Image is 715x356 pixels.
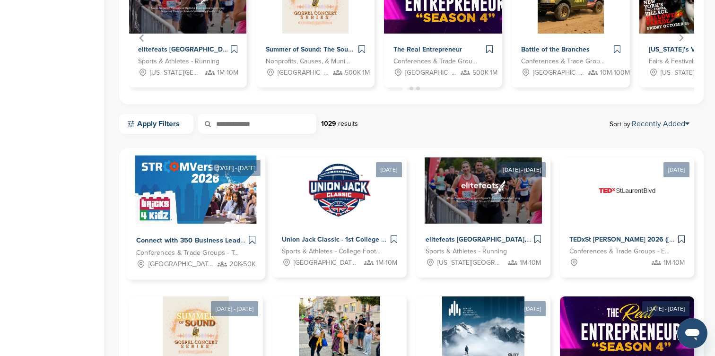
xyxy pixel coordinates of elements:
span: Connect with 350 Business Leaders in Education | StroomVerse 2026 [136,236,356,245]
span: Summer of Sound: The Sound That Unites [266,45,393,53]
span: 500K-1M [472,68,497,78]
div: [DATE] - [DATE] [211,160,261,176]
span: 20K-50K [229,259,255,270]
span: [US_STATE][GEOGRAPHIC_DATA], [GEOGRAPHIC_DATA] [150,68,203,78]
span: [GEOGRAPHIC_DATA] [148,259,214,270]
span: [GEOGRAPHIC_DATA] [294,258,357,268]
span: Sort by: [610,120,689,128]
div: [DATE] [520,301,546,316]
span: 10M-100M [600,68,630,78]
iframe: Button to launch messaging window [677,318,707,348]
button: Go to page 3 [416,87,420,90]
span: Conferences & Trade Groups - Entertainment [393,56,479,67]
span: 500K-1M [345,68,370,78]
span: The Real Entrepreneur [393,45,462,53]
a: [DATE] Sponsorpitch & Union Jack Classic - 1st College Football Game at [GEOGRAPHIC_DATA] Sports ... [272,142,407,278]
span: 1M-10M [520,258,541,268]
span: 1M-10M [217,68,238,78]
span: Nonprofits, Causes, & Municipalities - Homelessness [266,56,351,67]
span: 1M-10M [376,258,397,268]
a: [DATE] - [DATE] Sponsorpitch & elitefeats [GEOGRAPHIC_DATA], [GEOGRAPHIC_DATA] and Northeast Even... [416,142,550,278]
span: [GEOGRAPHIC_DATA], [GEOGRAPHIC_DATA] [278,68,331,78]
img: Sponsorpitch & [306,157,373,224]
span: Sports & Athletes - Running [426,246,507,257]
button: Go to page 1 [402,86,407,91]
span: Conferences & Trade Groups - Entertainment [521,56,606,67]
a: Apply Filters [119,114,193,134]
div: [DATE] [376,162,402,177]
div: [DATE] - [DATE] [642,301,689,316]
button: Next slide [674,31,688,44]
div: [DATE] [663,162,689,177]
span: elitefeats [GEOGRAPHIC_DATA], [GEOGRAPHIC_DATA] and Northeast Events [426,235,663,243]
div: [DATE] - [DATE] [498,162,546,177]
span: Union Jack Classic - 1st College Football Game at [GEOGRAPHIC_DATA] [282,235,504,243]
img: Sponsorpitch & [135,156,257,224]
strong: 1029 [321,120,336,128]
a: [DATE] Sponsorpitch & TEDxSt [PERSON_NAME] 2026 ([GEOGRAPHIC_DATA], [GEOGRAPHIC_DATA]) – Let’s Cr... [560,142,694,278]
span: results [338,120,358,128]
span: [GEOGRAPHIC_DATA], [GEOGRAPHIC_DATA] [405,68,458,78]
span: [US_STATE], [GEOGRAPHIC_DATA] [661,68,714,78]
img: Sponsorpitch & [594,157,660,224]
span: [US_STATE][GEOGRAPHIC_DATA], [GEOGRAPHIC_DATA] [437,258,501,268]
ul: Select a slide to show [129,85,694,92]
span: elitefeats [GEOGRAPHIC_DATA], [GEOGRAPHIC_DATA] and Northeast Events [138,45,376,53]
div: [DATE] - [DATE] [211,301,258,316]
span: Sports & Athletes - Running [138,56,219,67]
a: Recently Added [632,119,689,129]
span: [GEOGRAPHIC_DATA], [GEOGRAPHIC_DATA], [US_STATE][GEOGRAPHIC_DATA], [GEOGRAPHIC_DATA], [GEOGRAPHIC... [533,68,586,78]
span: Battle of the Branches [521,45,590,53]
img: Sponsorpitch & [425,157,542,224]
span: Conferences & Trade Groups - Entertainment [569,246,671,257]
span: 1M-10M [663,258,685,268]
button: Go to last slide [135,31,148,44]
button: Go to page 2 [410,87,413,90]
span: Conferences & Trade Groups - Technology [136,248,241,259]
a: [DATE] - [DATE] Sponsorpitch & Connect with 350 Business Leaders in Education | StroomVerse 2026 ... [126,140,265,280]
span: Sports & Athletes - College Football Bowl Games [282,246,383,257]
